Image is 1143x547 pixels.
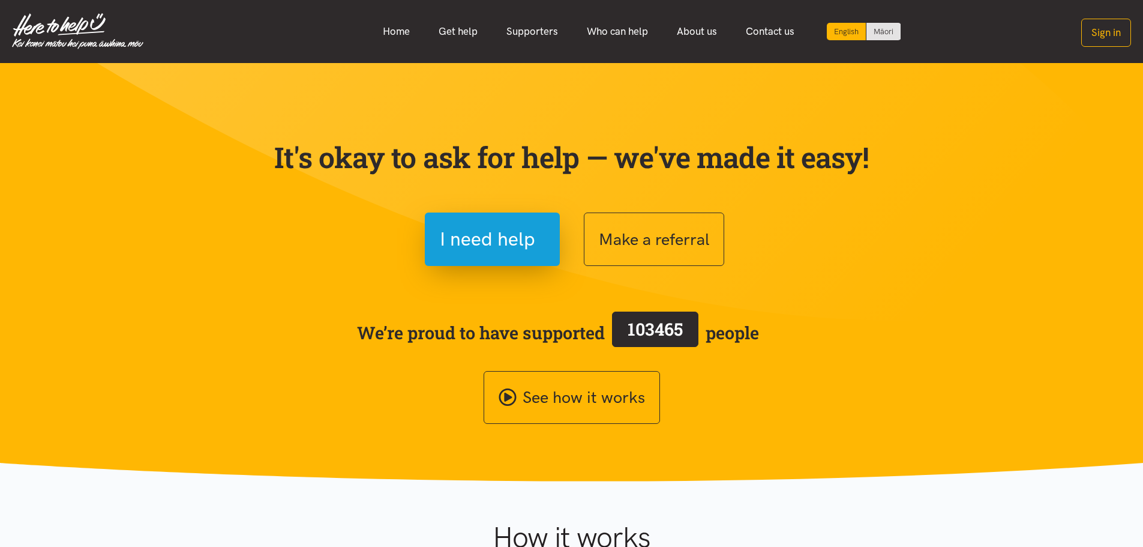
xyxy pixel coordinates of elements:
span: 103465 [628,318,683,340]
button: Sign in [1081,19,1131,47]
a: Contact us [731,19,809,44]
a: See how it works [484,371,660,425]
img: Home [12,13,143,49]
a: Switch to Te Reo Māori [866,23,901,40]
a: 103465 [605,309,706,356]
a: Supporters [492,19,572,44]
p: It's okay to ask for help — we've made it easy! [272,140,872,175]
a: Home [368,19,424,44]
span: I need help [440,224,535,255]
a: Get help [424,19,492,44]
button: I need help [425,213,560,266]
a: About us [662,19,731,44]
span: We’re proud to have supported people [357,309,759,356]
div: Current language [827,23,866,40]
button: Make a referral [584,213,724,266]
div: Language toggle [827,23,901,40]
a: Who can help [572,19,662,44]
